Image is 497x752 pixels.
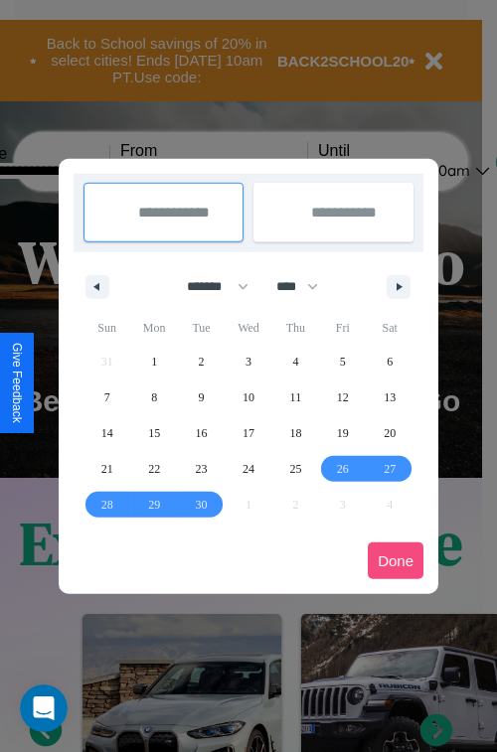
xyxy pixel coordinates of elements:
[272,379,319,415] button: 11
[196,487,208,523] span: 30
[319,312,366,344] span: Fri
[387,344,393,379] span: 6
[337,451,349,487] span: 26
[272,415,319,451] button: 18
[196,451,208,487] span: 23
[384,451,396,487] span: 27
[367,344,414,379] button: 6
[225,312,271,344] span: Wed
[130,415,177,451] button: 15
[340,344,346,379] span: 5
[384,415,396,451] span: 20
[290,379,302,415] span: 11
[10,343,24,423] div: Give Feedback
[178,312,225,344] span: Tue
[178,451,225,487] button: 23
[292,344,298,379] span: 4
[272,451,319,487] button: 25
[178,487,225,523] button: 30
[225,379,271,415] button: 10
[178,379,225,415] button: 9
[101,451,113,487] span: 21
[148,487,160,523] span: 29
[319,379,366,415] button: 12
[243,379,254,415] span: 10
[319,344,366,379] button: 5
[148,415,160,451] span: 15
[101,487,113,523] span: 28
[337,379,349,415] span: 12
[178,415,225,451] button: 16
[225,344,271,379] button: 3
[319,451,366,487] button: 26
[272,312,319,344] span: Thu
[199,379,205,415] span: 9
[225,451,271,487] button: 24
[20,684,68,732] iframe: Intercom live chat
[272,344,319,379] button: 4
[151,344,157,379] span: 1
[289,451,301,487] span: 25
[130,451,177,487] button: 22
[83,312,130,344] span: Sun
[243,415,254,451] span: 17
[199,344,205,379] span: 2
[367,451,414,487] button: 27
[148,451,160,487] span: 22
[83,379,130,415] button: 7
[243,451,254,487] span: 24
[384,379,396,415] span: 13
[83,451,130,487] button: 21
[196,415,208,451] span: 16
[246,344,251,379] span: 3
[337,415,349,451] span: 19
[367,379,414,415] button: 13
[83,415,130,451] button: 14
[130,344,177,379] button: 1
[178,344,225,379] button: 2
[367,415,414,451] button: 20
[130,487,177,523] button: 29
[225,415,271,451] button: 17
[104,379,110,415] span: 7
[319,415,366,451] button: 19
[83,487,130,523] button: 28
[130,312,177,344] span: Mon
[289,415,301,451] span: 18
[151,379,157,415] span: 8
[367,312,414,344] span: Sat
[130,379,177,415] button: 8
[101,415,113,451] span: 14
[368,542,423,579] button: Done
